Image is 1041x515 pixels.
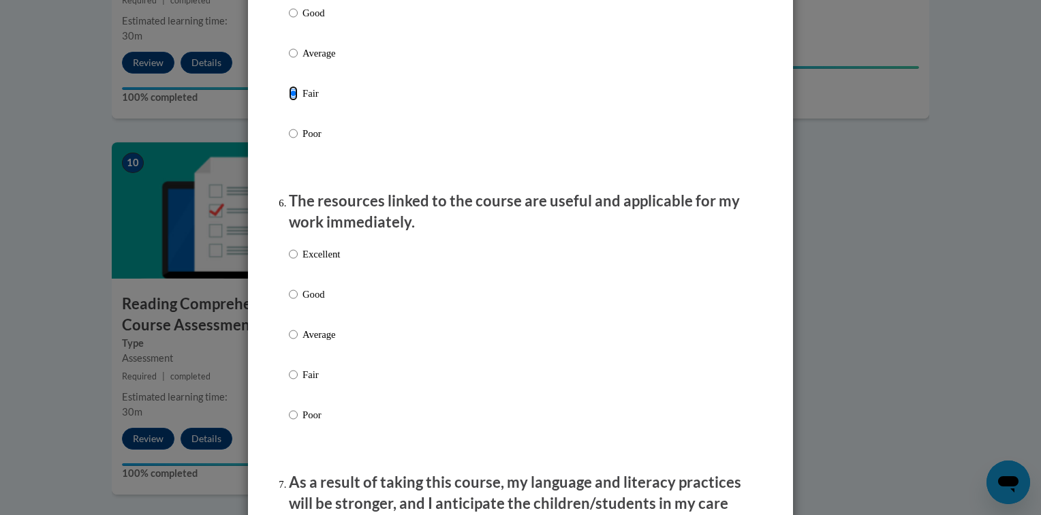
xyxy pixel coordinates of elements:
[289,367,298,382] input: Fair
[302,126,340,141] p: Poor
[289,126,298,141] input: Poor
[289,247,298,262] input: Excellent
[302,5,340,20] p: Good
[302,86,340,101] p: Fair
[289,407,298,422] input: Poor
[302,287,340,302] p: Good
[289,327,298,342] input: Average
[302,407,340,422] p: Poor
[302,327,340,342] p: Average
[302,247,340,262] p: Excellent
[289,5,298,20] input: Good
[289,287,298,302] input: Good
[289,191,752,233] p: The resources linked to the course are useful and applicable for my work immediately.
[289,46,298,61] input: Average
[302,46,340,61] p: Average
[289,86,298,101] input: Fair
[302,367,340,382] p: Fair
